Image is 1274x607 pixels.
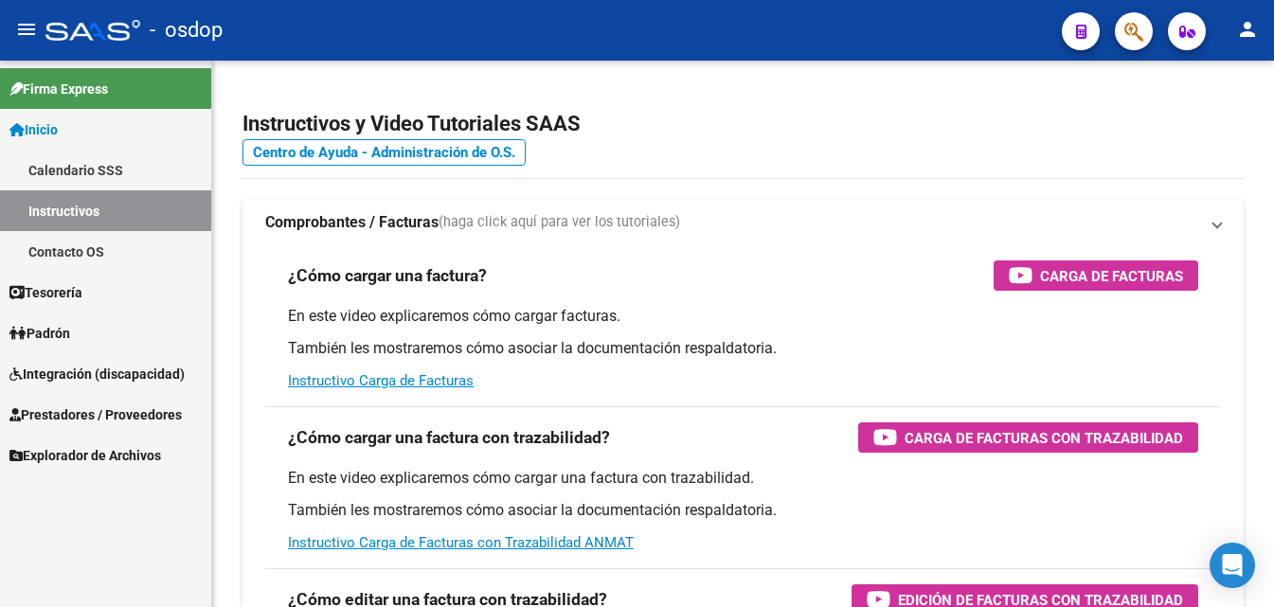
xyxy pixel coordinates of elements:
[15,18,38,41] mat-icon: menu
[288,338,1198,359] p: También les mostraremos cómo asociar la documentación respaldatoria.
[242,200,1244,245] mat-expansion-panel-header: Comprobantes / Facturas(haga click aquí para ver los tutoriales)
[9,323,70,344] span: Padrón
[439,212,680,233] span: (haga click aquí para ver los tutoriales)
[150,9,223,51] span: - osdop
[288,262,487,289] h3: ¿Cómo cargar una factura?
[9,445,161,466] span: Explorador de Archivos
[288,306,1198,327] p: En este video explicaremos cómo cargar facturas.
[1210,543,1255,588] div: Open Intercom Messenger
[9,282,82,303] span: Tesorería
[1236,18,1259,41] mat-icon: person
[288,500,1198,521] p: También les mostraremos cómo asociar la documentación respaldatoria.
[994,260,1198,291] button: Carga de Facturas
[265,212,439,233] strong: Comprobantes / Facturas
[242,106,1244,142] h2: Instructivos y Video Tutoriales SAAS
[288,372,474,389] a: Instructivo Carga de Facturas
[288,468,1198,489] p: En este video explicaremos cómo cargar una factura con trazabilidad.
[905,426,1183,450] span: Carga de Facturas con Trazabilidad
[9,79,108,99] span: Firma Express
[9,404,182,425] span: Prestadores / Proveedores
[242,139,526,166] a: Centro de Ayuda - Administración de O.S.
[288,534,634,551] a: Instructivo Carga de Facturas con Trazabilidad ANMAT
[288,424,610,451] h3: ¿Cómo cargar una factura con trazabilidad?
[858,422,1198,453] button: Carga de Facturas con Trazabilidad
[1040,264,1183,288] span: Carga de Facturas
[9,364,185,384] span: Integración (discapacidad)
[9,119,58,140] span: Inicio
